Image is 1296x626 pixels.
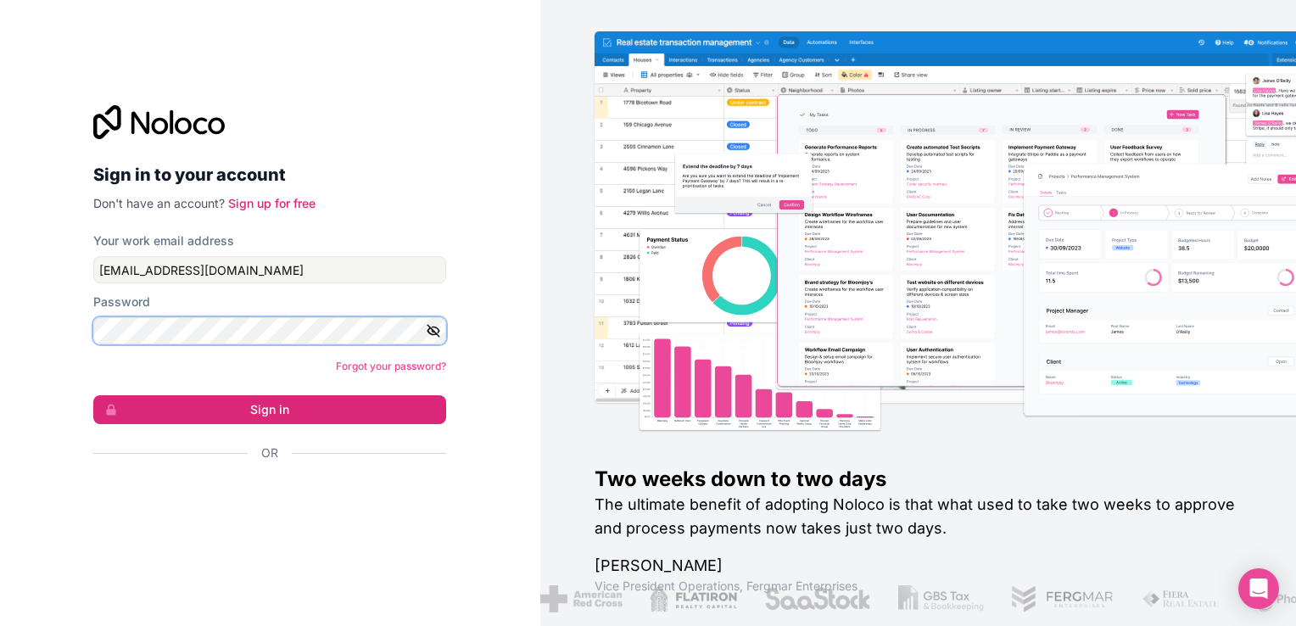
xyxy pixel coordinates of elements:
input: Email address [93,256,446,283]
label: Your work email address [93,232,234,249]
img: /assets/fergmar-CudnrXN5.png [1011,585,1114,612]
input: Password [93,317,446,344]
div: Open Intercom Messenger [1238,568,1279,609]
span: Or [261,444,278,461]
img: /assets/saastock-C6Zbiodz.png [764,585,871,612]
h1: [PERSON_NAME] [595,554,1242,578]
h2: Sign in to your account [93,159,446,190]
h2: The ultimate benefit of adopting Noloco is that what used to take two weeks to approve and proces... [595,493,1242,540]
a: Sign up for free [228,196,316,210]
h1: Two weeks down to two days [595,466,1242,493]
img: /assets/fiera-fwj2N5v4.png [1142,585,1221,612]
img: /assets/gbstax-C-GtDUiK.png [898,585,985,612]
img: /assets/american-red-cross-BAupjrZR.png [540,585,623,612]
a: Forgot your password? [336,360,446,372]
iframe: Sign in with Google Button [85,480,441,517]
h1: Vice President Operations , Fergmar Enterprises [595,578,1242,595]
span: Don't have an account? [93,196,225,210]
label: Password [93,293,150,310]
button: Sign in [93,395,446,424]
img: /assets/flatiron-C8eUkumj.png [650,585,738,612]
